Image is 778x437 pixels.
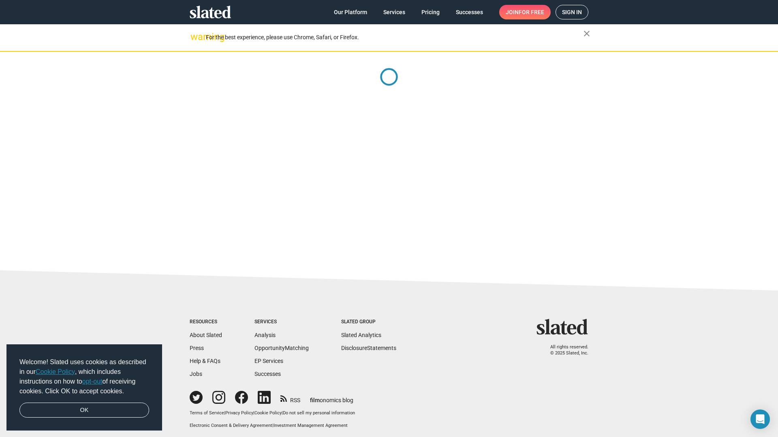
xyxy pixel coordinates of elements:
[82,378,103,385] a: opt-out
[6,344,162,431] div: cookieconsent
[19,357,149,396] span: Welcome! Slated uses cookies as described in our , which includes instructions on how to of recei...
[254,410,282,416] a: Cookie Policy
[36,368,75,375] a: Cookie Policy
[272,423,274,428] span: |
[542,344,588,356] p: All rights reserved. © 2025 Slated, Inc.
[280,392,300,404] a: RSS
[449,5,489,19] a: Successes
[254,332,276,338] a: Analysis
[253,410,254,416] span: |
[582,29,592,38] mat-icon: close
[254,358,283,364] a: EP Services
[190,410,224,416] a: Terms of Service
[206,32,583,43] div: For the best experience, please use Chrome, Safari, or Firefox.
[519,5,544,19] span: for free
[341,345,396,351] a: DisclosureStatements
[341,332,381,338] a: Slated Analytics
[499,5,551,19] a: Joinfor free
[254,371,281,377] a: Successes
[190,423,272,428] a: Electronic Consent & Delivery Agreement
[254,345,309,351] a: OpportunityMatching
[383,5,405,19] span: Services
[190,345,204,351] a: Press
[274,423,348,428] a: Investment Management Agreement
[225,410,253,416] a: Privacy Policy
[190,358,220,364] a: Help & FAQs
[282,410,283,416] span: |
[341,319,396,325] div: Slated Group
[224,410,225,416] span: |
[190,371,202,377] a: Jobs
[456,5,483,19] span: Successes
[283,410,355,416] button: Do not sell my personal information
[421,5,440,19] span: Pricing
[327,5,374,19] a: Our Platform
[415,5,446,19] a: Pricing
[19,403,149,418] a: dismiss cookie message
[506,5,544,19] span: Join
[310,390,353,404] a: filmonomics blog
[310,397,320,403] span: film
[377,5,412,19] a: Services
[750,409,770,429] div: Open Intercom Messenger
[254,319,309,325] div: Services
[334,5,367,19] span: Our Platform
[562,5,582,19] span: Sign in
[556,5,588,19] a: Sign in
[190,332,222,338] a: About Slated
[190,32,200,42] mat-icon: warning
[190,319,222,325] div: Resources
